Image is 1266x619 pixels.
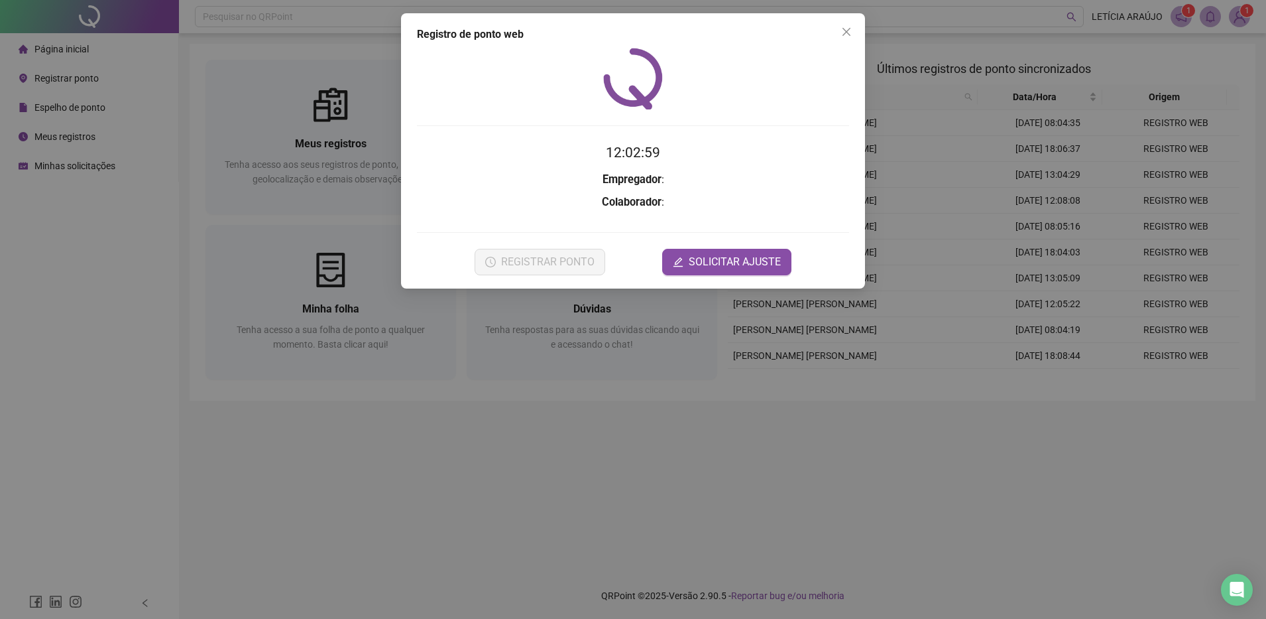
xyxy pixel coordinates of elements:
img: QRPoint [603,48,663,109]
div: Open Intercom Messenger [1221,574,1253,606]
h3: : [417,171,849,188]
strong: Colaborador [602,196,662,208]
time: 12:02:59 [606,145,660,161]
div: Registro de ponto web [417,27,849,42]
span: close [841,27,852,37]
span: edit [673,257,683,267]
span: SOLICITAR AJUSTE [689,254,781,270]
button: REGISTRAR PONTO [475,249,605,275]
h3: : [417,194,849,211]
button: Close [836,21,857,42]
strong: Empregador [603,173,662,186]
button: editSOLICITAR AJUSTE [662,249,791,275]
